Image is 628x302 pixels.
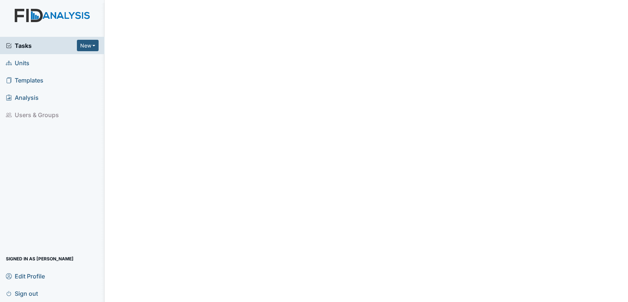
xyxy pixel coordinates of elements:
[6,288,38,299] span: Sign out
[6,74,43,86] span: Templates
[77,40,99,51] button: New
[6,270,45,282] span: Edit Profile
[6,92,39,103] span: Analysis
[6,253,74,264] span: Signed in as [PERSON_NAME]
[6,57,29,69] span: Units
[6,41,77,50] a: Tasks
